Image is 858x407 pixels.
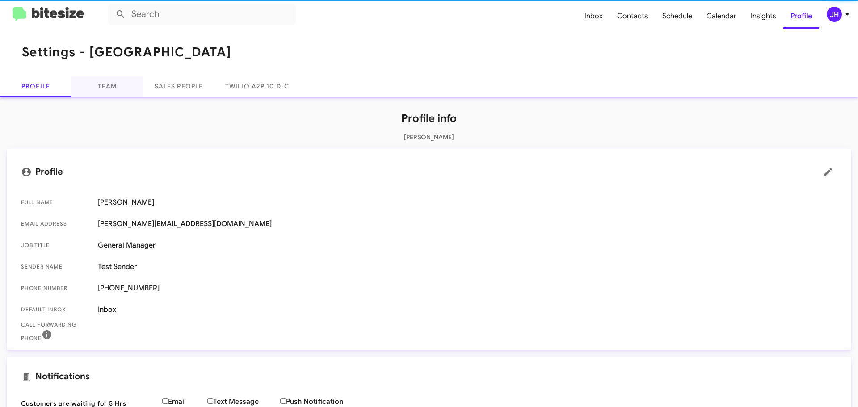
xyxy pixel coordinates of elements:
[21,320,91,343] span: Call Forwarding Phone
[783,3,819,29] a: Profile
[98,305,837,314] span: Inbox
[98,241,837,250] span: General Manager
[98,284,837,293] span: [PHONE_NUMBER]
[21,198,91,207] span: Full Name
[22,45,231,59] h1: Settings - [GEOGRAPHIC_DATA]
[98,262,837,271] span: Test Sender
[71,76,143,97] a: Team
[207,398,213,404] input: Text Message
[98,198,837,207] span: [PERSON_NAME]
[7,133,851,142] p: [PERSON_NAME]
[744,3,783,29] a: Insights
[280,398,286,404] input: Push Notification
[610,3,655,29] a: Contacts
[143,76,214,97] a: Sales People
[655,3,699,29] a: Schedule
[162,397,207,406] label: Email
[699,3,744,29] a: Calendar
[214,76,300,97] a: Twilio A2P 10 DLC
[577,3,610,29] a: Inbox
[21,262,91,271] span: Sender Name
[819,7,848,22] button: JH
[207,397,280,406] label: Text Message
[108,4,296,25] input: Search
[7,111,851,126] h1: Profile info
[21,284,91,293] span: Phone number
[21,219,91,228] span: Email Address
[827,7,842,22] div: JH
[280,397,365,406] label: Push Notification
[98,219,837,228] span: [PERSON_NAME][EMAIL_ADDRESS][DOMAIN_NAME]
[162,398,168,404] input: Email
[21,163,837,181] mat-card-title: Profile
[21,305,91,314] span: Default Inbox
[21,241,91,250] span: Job Title
[21,371,837,382] mat-card-title: Notifications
